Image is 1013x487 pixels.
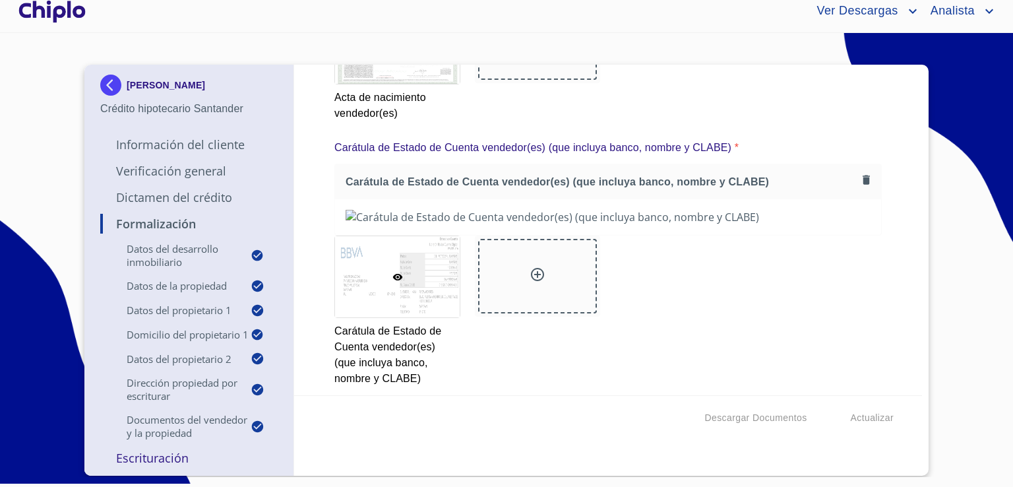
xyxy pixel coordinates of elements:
[807,1,920,22] button: account of current user
[100,304,251,317] p: Datos del propietario 1
[851,410,894,426] span: Actualizar
[334,84,459,121] p: Acta de nacimiento vendedor(es)
[100,137,278,152] p: Información del Cliente
[704,410,807,426] span: Descargar Documentos
[100,413,251,439] p: Documentos del vendedor y la propiedad
[100,75,278,101] div: [PERSON_NAME]
[921,1,997,22] button: account of current user
[921,1,981,22] span: Analista
[334,140,731,156] p: Carátula de Estado de Cuenta vendedor(es) (que incluya banco, nombre y CLABE)
[127,80,205,90] p: [PERSON_NAME]
[100,163,278,179] p: Verificación General
[100,450,278,466] p: Escrituración
[845,406,899,430] button: Actualizar
[334,318,459,387] p: Carátula de Estado de Cuenta vendedor(es) (que incluya banco, nombre y CLABE)
[346,175,857,189] span: Carátula de Estado de Cuenta vendedor(es) (que incluya banco, nombre y CLABE)
[100,242,251,269] p: Datos del Desarrollo Inmobiliario
[100,279,251,292] p: Datos de la propiedad
[100,101,278,117] p: Crédito hipotecario Santander
[100,328,251,341] p: Domicilio del Propietario 1
[807,1,904,22] span: Ver Descargas
[100,189,278,205] p: Dictamen del Crédito
[346,210,871,224] img: Carátula de Estado de Cuenta vendedor(es) (que incluya banco, nombre y CLABE)
[100,216,278,232] p: Formalización
[100,352,251,366] p: Datos del propietario 2
[100,75,127,96] img: Docupass spot blue
[100,376,251,403] p: Dirección Propiedad por Escriturar
[699,406,812,430] button: Descargar Documentos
